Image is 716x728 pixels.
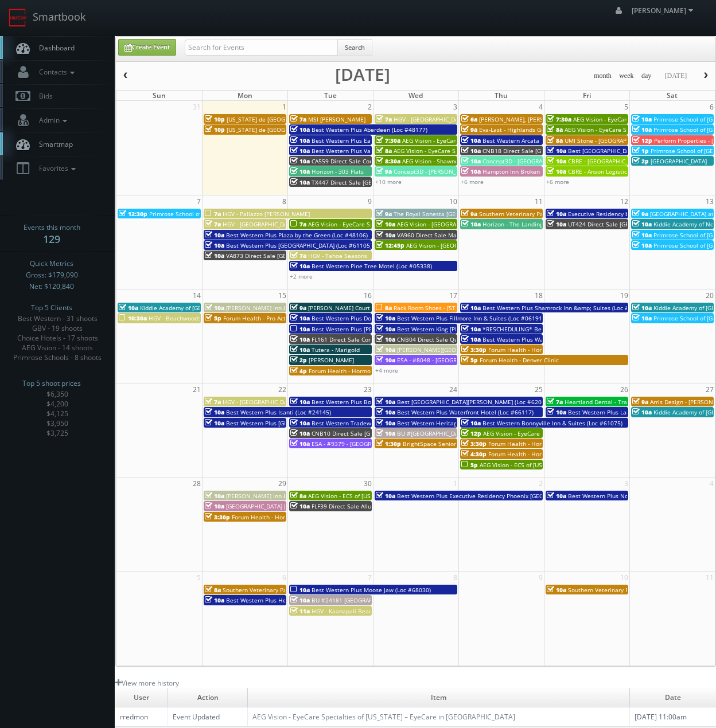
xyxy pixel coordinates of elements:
[375,178,402,186] a: +10 more
[461,178,484,186] a: +6 more
[632,231,652,239] span: 10a
[312,596,400,604] span: BU #24181 [GEOGRAPHIC_DATA]
[637,69,656,83] button: day
[629,688,716,707] td: Date
[290,346,310,354] span: 10a
[312,262,432,270] span: Best Western Pine Tree Motel (Loc #05338)
[461,325,481,333] span: 10a
[394,210,503,218] span: The Royal Sonesta [GEOGRAPHIC_DATA]
[205,398,221,406] span: 7a
[461,126,477,134] span: 9a
[452,477,458,490] span: 1
[482,419,622,427] span: Best Western Bonnyville Inn & Suites (Loc #61075)
[632,304,652,312] span: 10a
[534,383,544,396] span: 25
[565,398,682,406] span: Heartland Dental - Trail Ridge Dental Care
[223,586,365,594] span: Southern Veterinary Partners - [GEOGRAPHIC_DATA]
[397,429,525,437] span: BU #[GEOGRAPHIC_DATA] [GEOGRAPHIC_DATA]
[115,688,168,707] td: User
[30,258,73,269] span: Quick Metrics
[290,272,313,280] a: +2 more
[376,398,395,406] span: 10a
[226,419,396,427] span: Best Western Plus [GEOGRAPHIC_DATA] & Suites (Loc #61086)
[290,136,310,144] span: 10a
[632,126,652,134] span: 10a
[406,241,570,249] span: AEG Vision - [GEOGRAPHIC_DATA] - [PERSON_NAME] Cypress
[205,220,221,228] span: 7a
[615,69,638,83] button: week
[461,450,487,458] span: 4:30p
[308,304,370,312] span: [PERSON_NAME] Court
[705,195,715,208] span: 13
[397,408,534,416] span: Best Western Plus Waterfront Hotel (Loc #66117)
[397,346,499,354] span: [PERSON_NAME][GEOGRAPHIC_DATA]
[376,304,392,312] span: 8a
[461,461,478,469] span: 5p
[205,492,224,500] span: 10a
[376,210,392,218] span: 9a
[33,115,70,125] span: Admin
[632,220,652,228] span: 10a
[205,419,224,427] span: 10a
[312,126,427,134] span: Best Western Plus Aberdeen (Loc #48177)
[205,210,221,218] span: 7a
[619,289,629,302] span: 19
[308,115,365,123] span: MSI [PERSON_NAME]
[547,398,563,406] span: 7a
[281,195,287,208] span: 8
[376,231,395,239] span: 10a
[403,440,515,448] span: BrightSpace Senior Living - College Walk
[568,167,676,175] span: CBRE - Anson Logistics Center - Bldg 8A
[277,289,287,302] span: 15
[33,43,75,53] span: Dashboard
[547,210,566,218] span: 10a
[252,712,515,722] a: AEG Vision - EyeCare Specialties of [US_STATE] – EyeCare in [GEOGRAPHIC_DATA]
[43,232,60,246] strong: 129
[192,477,202,490] span: 28
[568,157,644,165] span: CBRE - [GEOGRAPHIC_DATA]
[238,91,252,100] span: Mon
[376,419,395,427] span: 10a
[547,147,566,155] span: 10a
[205,304,224,312] span: 10a
[312,398,481,406] span: Best Western Plus Boulder [GEOGRAPHIC_DATA] (Loc #06179)
[290,178,310,186] span: 10a
[312,314,488,322] span: Best Western Plus Downtown [GEOGRAPHIC_DATA] (Loc #48199)
[534,289,544,302] span: 18
[480,461,623,469] span: AEG Vision - ECS of [US_STATE]- [GEOGRAPHIC_DATA]
[448,289,458,302] span: 17
[619,383,629,396] span: 26
[482,157,649,165] span: Concept3D - [GEOGRAPHIC_DATA][PERSON_NAME][US_STATE]
[461,335,481,343] span: 10a
[479,210,667,218] span: Southern Veterinary Partners - [GEOGRAPHIC_DATA][PERSON_NAME]
[632,6,696,15] span: [PERSON_NAME]
[376,346,395,354] span: 10a
[376,115,392,123] span: 7a
[376,220,395,228] span: 10a
[119,314,147,322] span: 10:30a
[312,335,491,343] span: FL161 Direct Sale Comfort Suites [GEOGRAPHIC_DATA] Downtown
[461,419,481,427] span: 10a
[205,241,224,249] span: 10a
[226,408,331,416] span: Best Western Plus Isanti (Loc #24145)
[367,195,373,208] span: 9
[538,101,544,113] span: 4
[149,210,304,218] span: Primrose School of [GEOGRAPHIC_DATA][PERSON_NAME]
[547,167,566,175] span: 10a
[488,440,625,448] span: Forum Health - Hormones by Design - Waco Clinic
[290,147,310,155] span: 10a
[312,136,427,144] span: Best Western Plus East Side (Loc #68029)
[119,210,147,218] span: 12:30p
[632,210,648,218] span: 9a
[205,596,224,604] span: 10a
[461,429,481,437] span: 12p
[290,440,310,448] span: 10a
[547,220,566,228] span: 10a
[363,289,373,302] span: 16
[205,126,225,134] span: 10p
[119,304,138,312] span: 10a
[482,325,670,333] span: *RESCHEDULING* Best Western Plus Waltham Boston (Loc #22009)
[290,314,310,322] span: 10a
[547,115,571,123] span: 7:30a
[623,477,629,490] span: 3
